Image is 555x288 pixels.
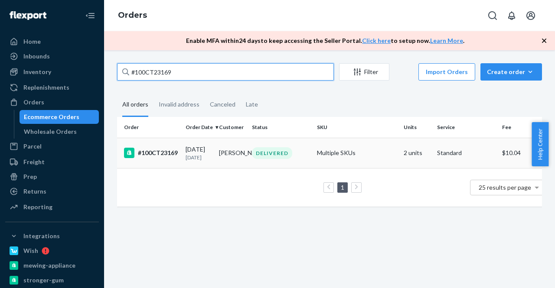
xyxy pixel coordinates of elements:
[82,7,99,24] button: Close Navigation
[186,36,464,45] p: Enable MFA within 24 days to keep accessing the Seller Portal. to setup now. .
[117,63,334,81] input: Search orders
[182,117,215,138] th: Order Date
[5,155,99,169] a: Freight
[20,110,99,124] a: Ecommerce Orders
[5,170,99,184] a: Prep
[418,63,475,81] button: Import Orders
[503,7,520,24] button: Open notifications
[23,68,51,76] div: Inventory
[437,149,495,157] p: Standard
[23,187,46,196] div: Returns
[10,11,46,20] img: Flexport logo
[400,117,434,138] th: Units
[499,138,551,168] td: $10.04
[219,123,245,131] div: Customer
[5,184,99,198] a: Returns
[215,138,249,168] td: [PERSON_NAME]
[5,273,99,287] a: stronger-gum
[362,37,391,44] a: Click here
[313,138,400,168] td: Multiple SKUs
[340,68,389,76] div: Filter
[5,139,99,153] a: Parcel
[522,7,539,24] button: Open account menu
[252,147,292,159] div: DELIVERED
[339,184,346,191] a: Page 1 is your current page
[23,142,42,151] div: Parcel
[5,244,99,258] a: Wish
[5,259,99,272] a: mewing-appliance
[313,117,400,138] th: SKU
[118,10,147,20] a: Orders
[23,276,64,285] div: stronger-gum
[5,95,99,109] a: Orders
[23,158,45,166] div: Freight
[5,200,99,214] a: Reporting
[23,232,60,240] div: Integrations
[20,125,99,139] a: Wholesale Orders
[210,93,235,116] div: Canceled
[23,246,38,255] div: Wish
[122,93,148,117] div: All orders
[23,203,52,211] div: Reporting
[5,65,99,79] a: Inventory
[117,117,182,138] th: Order
[5,35,99,49] a: Home
[400,138,434,168] td: 2 units
[23,172,37,181] div: Prep
[430,37,463,44] a: Learn More
[484,7,501,24] button: Open Search Box
[23,52,50,61] div: Inbounds
[23,98,44,107] div: Orders
[479,184,531,191] span: 25 results per page
[246,93,258,116] div: Late
[159,93,199,116] div: Invalid address
[487,68,535,76] div: Create order
[339,63,389,81] button: Filter
[186,145,212,161] div: [DATE]
[248,117,313,138] th: Status
[480,63,542,81] button: Create order
[5,229,99,243] button: Integrations
[434,117,499,138] th: Service
[23,261,75,270] div: mewing-appliance
[24,113,79,121] div: Ecommerce Orders
[124,148,179,158] div: #100CT23169
[24,127,77,136] div: Wholesale Orders
[532,122,548,166] button: Help Center
[5,81,99,94] a: Replenishments
[23,37,41,46] div: Home
[111,3,154,28] ol: breadcrumbs
[5,49,99,63] a: Inbounds
[23,83,69,92] div: Replenishments
[499,117,551,138] th: Fee
[186,154,212,161] p: [DATE]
